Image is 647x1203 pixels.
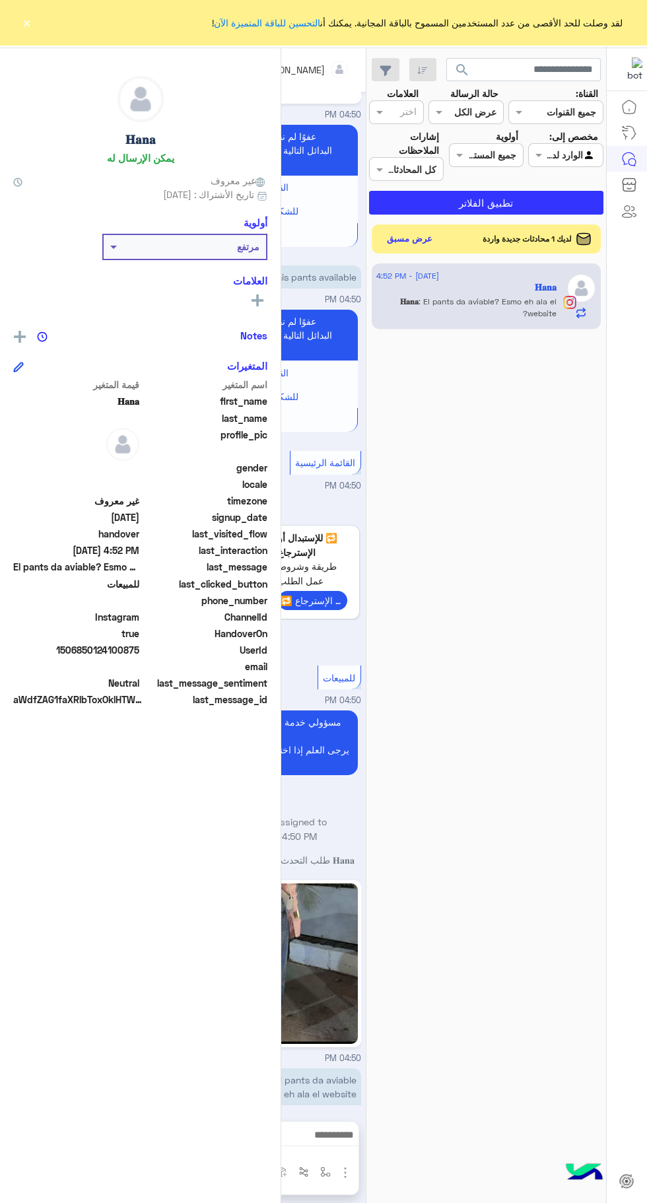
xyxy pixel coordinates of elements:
img: defaultAdmin.png [566,273,596,303]
img: 919860931428189 [619,57,642,81]
span: handover [13,527,139,541]
span: اسم المتغير [142,378,268,392]
span: 0 [13,676,139,690]
button: search [446,58,479,86]
span: aWdfZAG1faXRlbToxOklHTWVzc2FnZAUlEOjE3ODQxNDAzNzIwNDYzNjQ3OjM0MDI4MjM2Njg0MTcxMDMwMTI0NDI1OTgzOTU... [13,693,145,706]
span: 04:50 PM [325,1053,361,1063]
label: القناة: [576,86,598,100]
span: true [13,627,139,640]
span: timezone [142,494,268,508]
span: 𝐇𝐚𝐧𝐚 [13,394,139,408]
span: first_name [142,394,268,408]
img: Trigger scenario [298,1167,309,1177]
span: 04:50 PM [276,831,317,842]
img: hulul-logo.png [561,1150,607,1196]
span: last_name [142,411,268,425]
span: ChannelId [142,610,268,624]
span: El pants da aviable? Esmo eh ala el website? [419,296,557,318]
span: 1506850124100875 [13,643,139,657]
span: null [13,477,139,491]
label: العلامات [387,86,419,100]
span: profile_pic [142,428,268,458]
button: عرض مسبق [382,230,438,249]
img: send attachment [337,1165,353,1181]
img: add [14,331,26,343]
span: غير معروف [13,494,139,508]
img: defaultAdmin.png [118,77,163,121]
h5: 𝐇𝐚𝐧𝐚 [535,282,557,293]
img: create order [277,1167,287,1177]
span: 2025-08-12T13:52:28.549Z [13,543,139,557]
a: التحسين للباقة المتميزة الآن [214,17,320,28]
button: × [20,16,33,29]
span: تاريخ الأشتراك : [DATE] [163,188,254,201]
p: 12/8/2025, 4:50 PM [256,265,361,289]
span: signup_date [142,510,268,524]
span: 𝐇𝐚𝐧𝐚 [400,296,419,306]
span: 2025-08-12T13:50:06.087Z [13,510,139,524]
p: 12/8/2025, 4:52 PM [248,1068,361,1105]
label: إشارات الملاحظات [369,129,439,158]
label: أولوية [496,129,518,143]
img: select flow [320,1167,331,1177]
span: طريقة وشروط عمل الطلب [278,559,347,588]
label: مخصص إلى: [549,129,598,143]
span: [DATE] - 4:52 PM [376,270,439,282]
img: defaultAdmin.png [106,428,139,461]
span: last_message_id [148,693,267,706]
span: El pants da aviable? Esmo eh ala el website? [13,560,139,574]
span: القائمة الرئيسية [295,457,355,468]
span: غير معروف [211,174,267,188]
img: Instagram [563,296,576,309]
h6: يمكن الإرسال له [107,152,174,164]
span: 04:50 PM [325,110,361,120]
span: gender [142,461,268,475]
button: Trigger scenario [293,1161,315,1183]
p: 🔁 للإستبدال أو الإسترجاع [278,531,347,559]
span: last_interaction [142,543,268,557]
span: last_visited_flow [142,527,268,541]
span: لقد وصلت للحد الأقصى من عدد المستخدمين المسموح بالباقة المجانية. يمكنك أن ! [212,16,623,30]
span: UserId [142,643,268,657]
span: للمبيعات [323,672,355,683]
span: null [13,660,139,673]
button: 🔁 للإستبدال أو الإسترجاع [278,591,347,610]
label: حالة الرسالة [450,86,498,100]
span: للمبيعات [13,577,139,591]
button: create order [271,1161,293,1183]
span: null [13,461,139,475]
span: HandoverOn [142,627,268,640]
div: اختر [400,104,419,121]
span: لديك 1 محادثات جديدة واردة [483,233,572,245]
span: قيمة المتغير [13,378,139,392]
span: null [13,594,139,607]
h6: أولوية [244,217,267,228]
h6: العلامات [13,275,267,287]
button: تطبيق الفلاتر [369,191,603,215]
h6: Notes [240,329,267,341]
span: email [142,660,268,673]
h6: المتغيرات [227,360,267,372]
span: 8 [13,610,139,624]
span: 04:50 PM [325,481,361,491]
span: 04:50 PM [325,294,361,304]
span: 04:50 PM [325,695,361,705]
span: last_message_sentiment [142,676,268,690]
img: notes [37,331,48,342]
span: locale [142,477,268,491]
span: last_clicked_button [142,577,268,591]
span: search [454,62,470,78]
button: select flow [315,1161,337,1183]
h5: 𝐇𝐚𝐧𝐚 [125,132,156,147]
span: phone_number [142,594,268,607]
span: last_message [142,560,268,574]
